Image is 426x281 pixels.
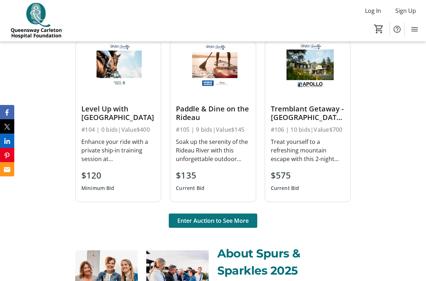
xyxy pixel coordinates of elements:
button: Menu [407,22,422,36]
span: Enter Auction to See More [177,216,249,225]
div: Treat yourself to a refreshing mountain escape with this 2-night stay at the elegant [GEOGRAPHIC_... [271,137,345,163]
button: Help [390,22,404,36]
div: Current Bid [271,182,299,195]
div: #106 | 10 bids | Value $700 [271,125,345,135]
div: Tremblant Getaway - [GEOGRAPHIC_DATA] Escape [271,105,345,122]
button: Log In [359,5,387,16]
div: $135 [176,169,204,182]
span: Log In [365,6,381,15]
div: Minimum Bid [81,182,115,195]
p: About Spurs & Sparkles 2025 [217,245,351,279]
img: Paddle & Dine on the Rideau [170,41,255,90]
img: QCH Foundation's Logo [4,3,68,39]
div: $120 [81,169,115,182]
div: Level Up with [GEOGRAPHIC_DATA] [81,105,155,122]
div: #105 | 9 bids | Value $145 [176,125,250,135]
img: Level Up with Northridge Farm [76,41,161,90]
div: Paddle & Dine on the Rideau [176,105,250,122]
div: Soak up the serenity of the Rideau River with this unforgettable outdoor experience for two. This... [176,137,250,163]
button: Cart [372,22,385,35]
img: Tremblant Getaway - Chateau Beauvallon Escape [265,41,350,90]
span: Sign Up [395,6,416,15]
div: Current Bid [176,182,204,195]
button: Sign Up [390,5,422,16]
div: #104 | 0 bids | Value $400 [81,125,155,135]
div: Enhance your ride with a private ship-in training session at [GEOGRAPHIC_DATA], a respected and w... [81,137,155,163]
div: $575 [271,169,299,182]
button: Enter Auction to See More [169,214,257,228]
